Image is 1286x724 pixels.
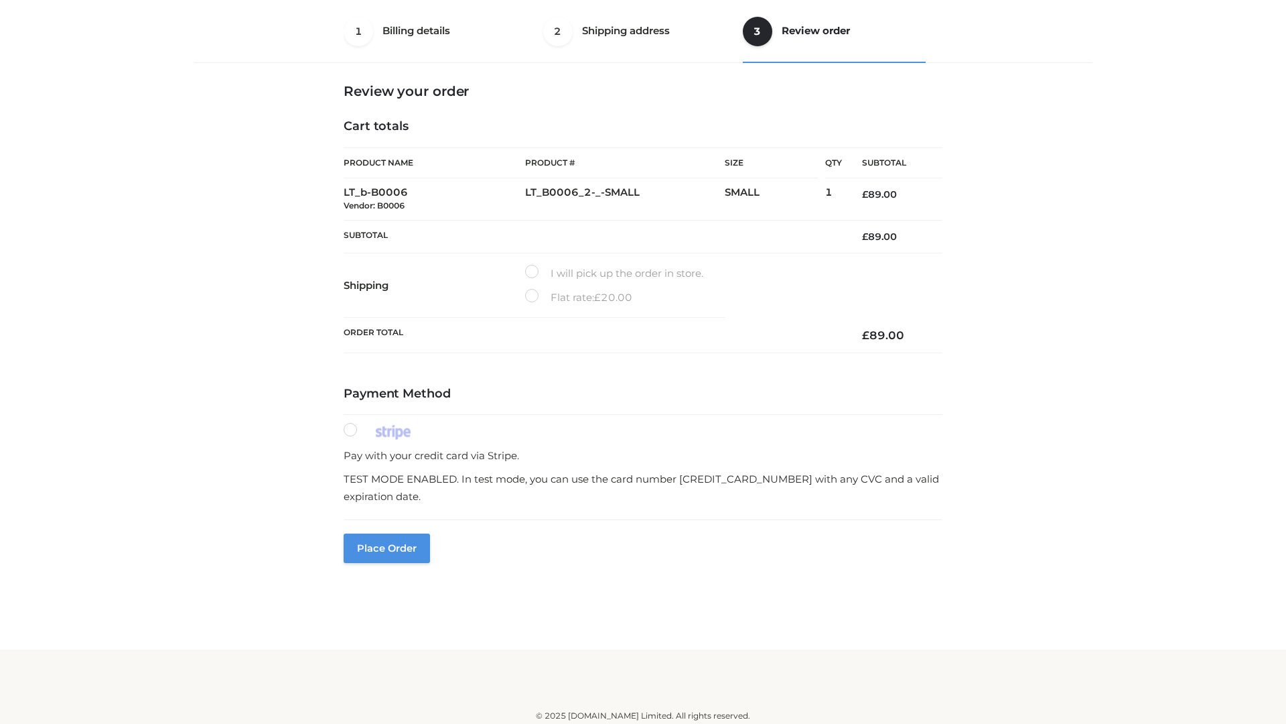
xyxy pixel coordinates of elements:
bdi: 89.00 [862,328,904,342]
span: £ [594,291,601,304]
span: £ [862,188,868,200]
bdi: 89.00 [862,188,897,200]
h4: Payment Method [344,387,942,402]
span: £ [862,231,868,243]
h3: Review your order [344,83,942,99]
label: Flat rate: [525,289,632,306]
th: Subtotal [842,148,942,178]
div: © 2025 [DOMAIN_NAME] Limited. All rights reserved. [199,709,1087,723]
h4: Cart totals [344,119,942,134]
th: Qty [825,147,842,178]
th: Size [725,148,818,178]
span: £ [862,328,869,342]
th: Shipping [344,253,525,318]
small: Vendor: B0006 [344,200,405,210]
bdi: 89.00 [862,231,897,243]
td: SMALL [725,178,825,221]
bdi: 20.00 [594,291,632,304]
td: LT_b-B0006 [344,178,525,221]
p: TEST MODE ENABLED. In test mode, you can use the card number [CREDIT_CARD_NUMBER] with any CVC an... [344,471,942,505]
label: I will pick up the order in store. [525,265,703,282]
th: Product # [525,147,725,178]
th: Order Total [344,318,842,353]
button: Place order [344,534,430,563]
p: Pay with your credit card via Stripe. [344,447,942,465]
th: Product Name [344,147,525,178]
th: Subtotal [344,220,842,253]
td: LT_B0006_2-_-SMALL [525,178,725,221]
td: 1 [825,178,842,221]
